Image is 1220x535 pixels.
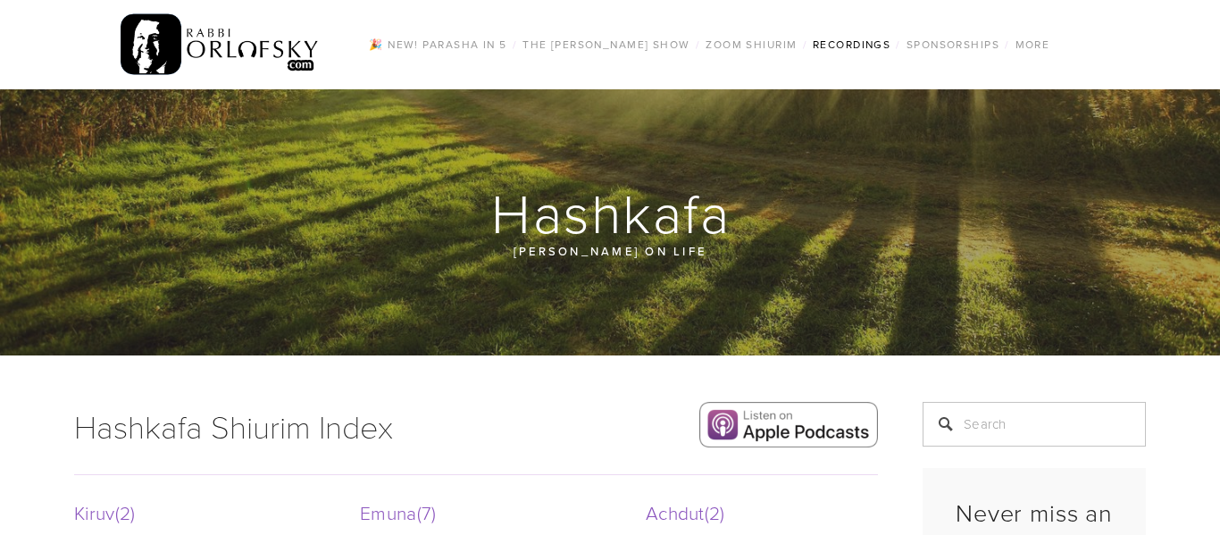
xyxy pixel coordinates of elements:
[696,37,700,52] span: /
[363,33,512,56] a: 🎉 NEW! Parasha in 5
[923,402,1146,447] input: Search
[1010,33,1056,56] a: More
[74,499,306,525] a: Kiruv2
[115,499,136,525] span: 2
[74,402,531,450] h1: Hashkafa Shiurim Index
[517,33,696,56] a: The [PERSON_NAME] Show
[807,33,896,56] a: Recordings
[700,33,802,56] a: Zoom Shiurim
[1005,37,1009,52] span: /
[646,499,878,525] a: Achdut2
[896,37,900,52] span: /
[705,499,725,525] span: 2
[513,37,517,52] span: /
[803,37,807,52] span: /
[121,10,320,79] img: RabbiOrlofsky.com
[74,184,1148,241] h1: Hashkafa
[360,499,592,525] a: Emuna7
[901,33,1005,56] a: Sponsorships
[181,241,1039,261] p: [PERSON_NAME] on Life
[417,499,437,525] span: 7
